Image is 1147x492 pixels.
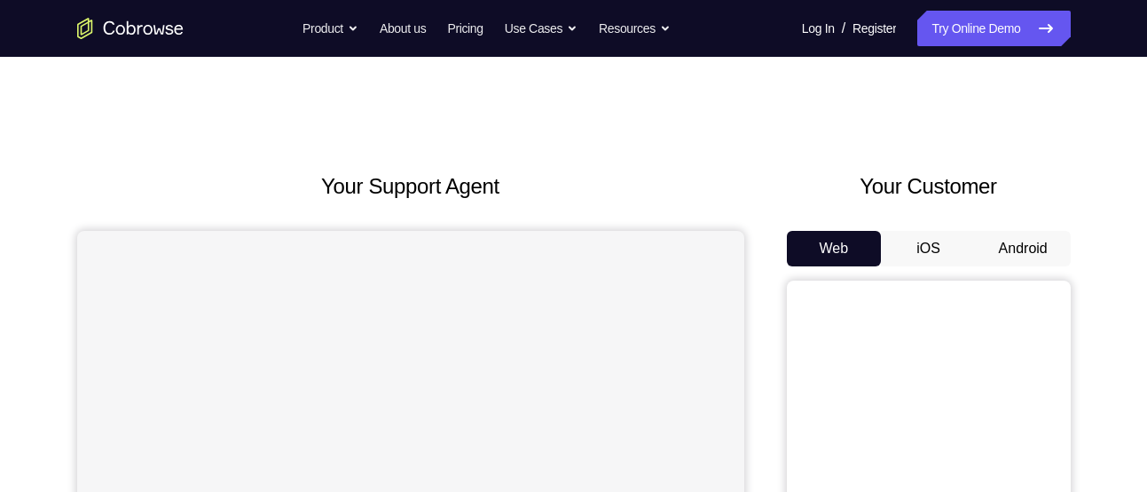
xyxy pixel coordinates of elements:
h2: Your Customer [787,171,1071,202]
h2: Your Support Agent [77,171,744,202]
button: Use Cases [505,11,577,46]
span: / [842,18,845,39]
button: iOS [881,231,976,266]
button: Resources [599,11,671,46]
a: Try Online Demo [917,11,1070,46]
a: Log In [802,11,835,46]
a: Go to the home page [77,18,184,39]
a: About us [380,11,426,46]
a: Pricing [447,11,483,46]
a: Register [852,11,896,46]
button: Product [302,11,358,46]
button: Android [976,231,1071,266]
button: Web [787,231,882,266]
